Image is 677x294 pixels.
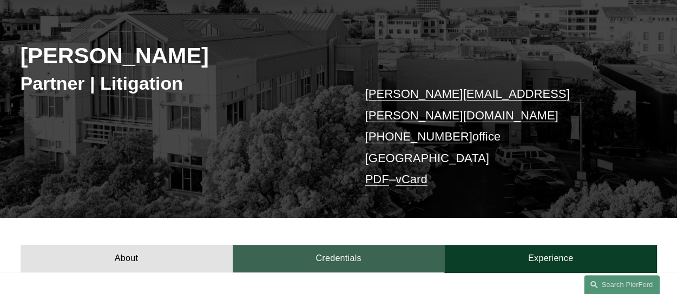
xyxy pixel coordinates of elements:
[444,245,656,272] a: Experience
[233,245,445,272] a: Credentials
[21,245,233,272] a: About
[365,87,570,122] a: [PERSON_NAME][EMAIL_ADDRESS][PERSON_NAME][DOMAIN_NAME]
[365,83,630,190] p: office [GEOGRAPHIC_DATA] –
[396,172,428,186] a: vCard
[365,130,472,143] a: [PHONE_NUMBER]
[365,172,389,186] a: PDF
[21,42,339,69] h2: [PERSON_NAME]
[21,72,339,95] h3: Partner | Litigation
[584,275,660,294] a: Search this site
